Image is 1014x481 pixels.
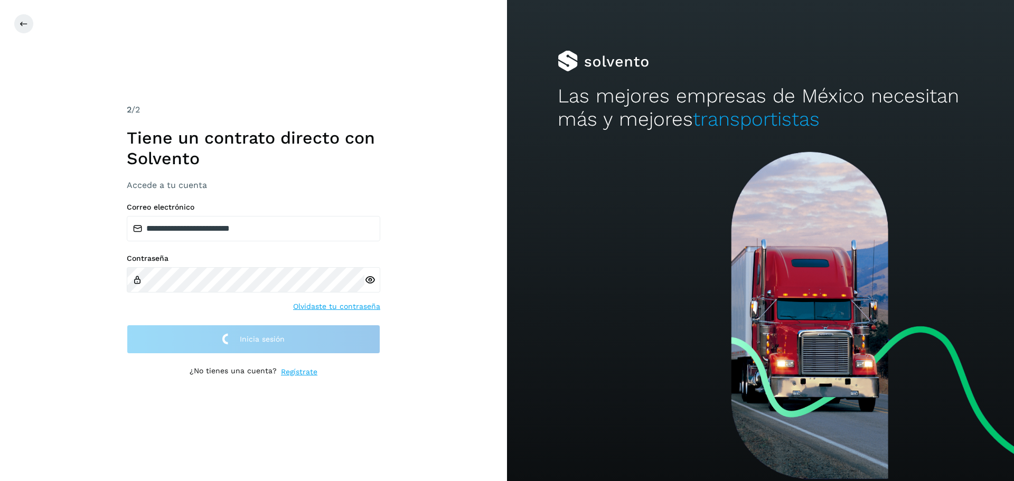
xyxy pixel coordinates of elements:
div: /2 [127,103,380,116]
p: ¿No tienes una cuenta? [190,366,277,378]
h1: Tiene un contrato directo con Solvento [127,128,380,168]
label: Contraseña [127,254,380,263]
h3: Accede a tu cuenta [127,180,380,190]
span: 2 [127,105,132,115]
a: Olvidaste tu contraseña [293,301,380,312]
span: Inicia sesión [240,335,285,343]
a: Regístrate [281,366,317,378]
button: Inicia sesión [127,325,380,354]
h2: Las mejores empresas de México necesitan más y mejores [558,84,963,131]
label: Correo electrónico [127,203,380,212]
span: transportistas [693,108,820,130]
